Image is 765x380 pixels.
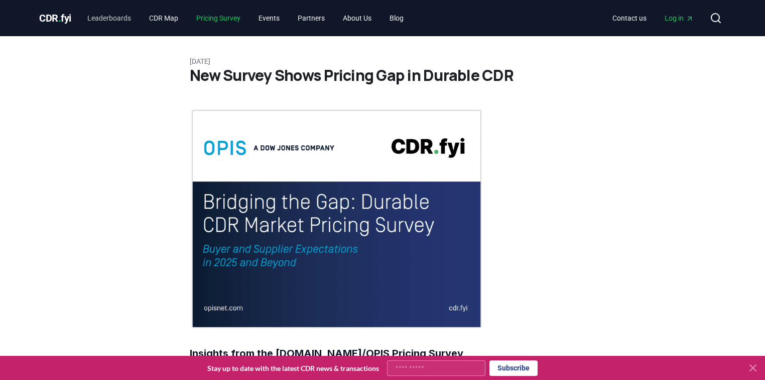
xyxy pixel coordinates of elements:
a: Blog [381,9,412,27]
a: Log in [657,9,702,27]
span: . [58,12,61,24]
span: Log in [665,13,694,23]
a: CDR Map [141,9,186,27]
strong: Insights from the [DOMAIN_NAME]/OPIS Pricing Survey [190,347,463,359]
img: blog post image [190,109,483,329]
a: CDR.fyi [39,11,71,25]
a: About Us [335,9,379,27]
span: CDR fyi [39,12,71,24]
p: [DATE] [190,56,575,66]
nav: Main [604,9,702,27]
nav: Main [79,9,412,27]
a: Partners [290,9,333,27]
a: Leaderboards [79,9,139,27]
h1: New Survey Shows Pricing Gap in Durable CDR [190,66,575,84]
a: Contact us [604,9,655,27]
a: Events [250,9,288,27]
a: Pricing Survey [188,9,248,27]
